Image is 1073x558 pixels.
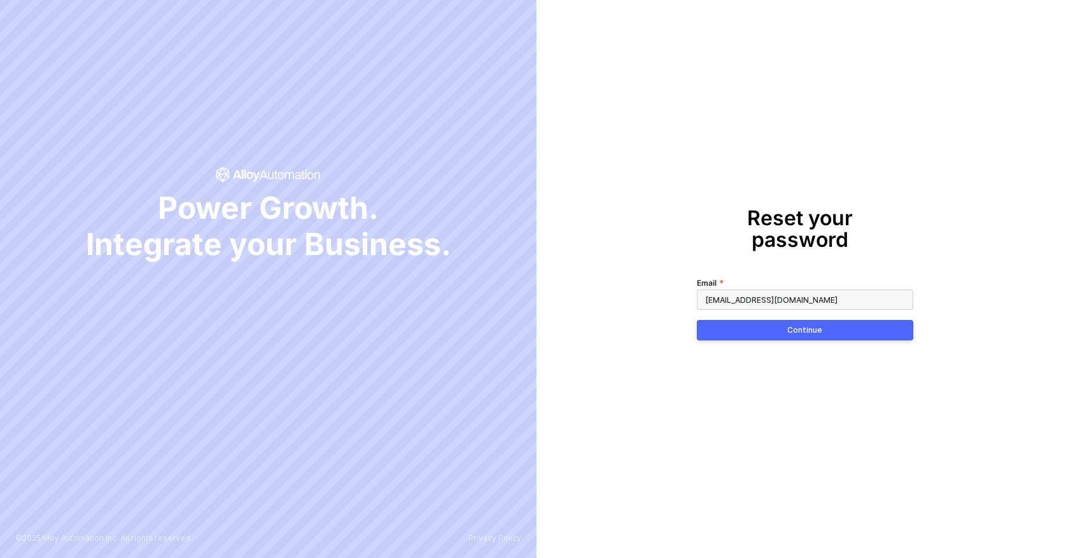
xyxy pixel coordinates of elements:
a: Privacy Policy [468,534,521,543]
div: Continue [787,325,822,335]
label: Email [697,277,724,289]
span: Power Growth. Integrate your Business. [86,190,451,263]
p: © 2025 Alloy Automation Inc. All rights reserved. [15,534,192,543]
button: Continue [697,320,913,340]
span: icon-success [216,167,321,182]
h1: Reset your password [697,207,904,250]
input: Email [697,289,913,310]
